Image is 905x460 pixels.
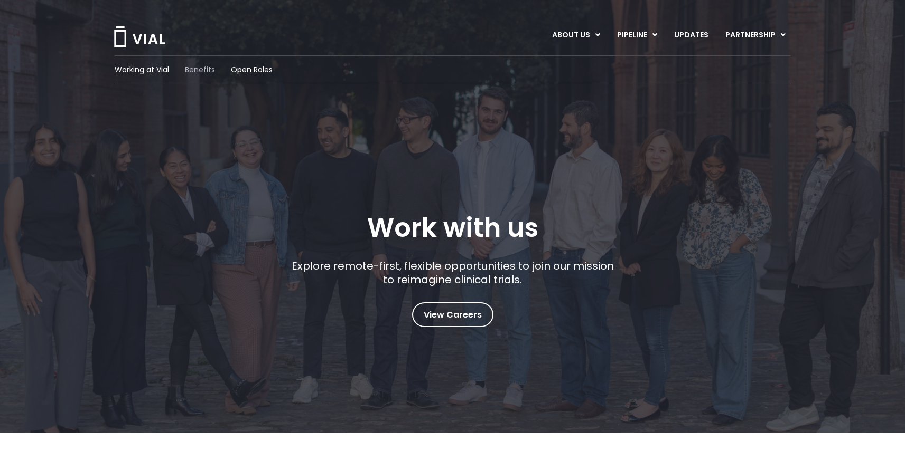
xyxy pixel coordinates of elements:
h1: Work with us [367,213,538,243]
a: ABOUT USMenu Toggle [544,26,608,44]
a: PARTNERSHIPMenu Toggle [717,26,794,44]
span: View Careers [424,308,482,322]
p: Explore remote-first, flexible opportunities to join our mission to reimagine clinical trials. [287,259,618,286]
a: PIPELINEMenu Toggle [609,26,665,44]
a: Open Roles [231,64,273,75]
a: View Careers [412,302,493,327]
a: UPDATES [666,26,716,44]
a: Benefits [185,64,215,75]
img: Vial Logo [113,26,166,47]
a: Working at Vial [115,64,169,75]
